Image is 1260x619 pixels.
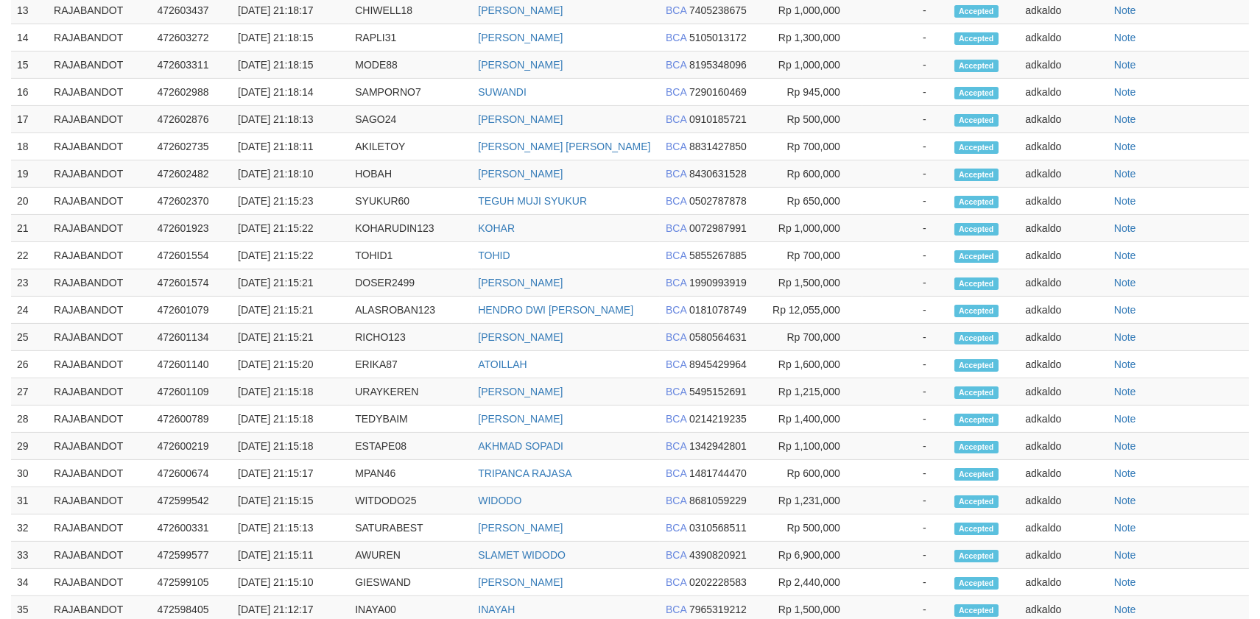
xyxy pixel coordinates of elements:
td: RAJABANDOT [48,406,151,433]
span: Accepted [954,141,999,154]
td: 28 [11,406,48,433]
a: Note [1114,413,1136,425]
td: adkaldo [1019,297,1108,324]
td: [DATE] 21:15:17 [232,460,349,487]
td: adkaldo [1019,542,1108,569]
a: KOHAR [478,222,515,234]
td: - [862,460,948,487]
span: 0202228583 [689,576,747,588]
td: RAJABANDOT [48,106,151,133]
span: 8195348096 [689,59,747,71]
td: [DATE] 21:15:13 [232,514,349,542]
td: adkaldo [1019,487,1108,514]
td: [DATE] 21:18:15 [232,52,349,79]
td: Rp 1,300,000 [753,24,862,52]
td: 472601923 [151,215,232,242]
span: 1342942801 [689,440,747,452]
td: - [862,433,948,460]
td: RAJABANDOT [48,133,151,160]
td: adkaldo [1019,188,1108,215]
td: adkaldo [1019,133,1108,160]
span: 5105013172 [689,32,747,43]
span: Accepted [954,32,999,45]
td: 31 [11,487,48,514]
td: - [862,487,948,514]
td: [DATE] 21:15:10 [232,569,349,596]
td: 472602370 [151,188,232,215]
a: TOHID [478,250,510,261]
td: SAMPORNO7 [349,79,472,106]
td: Rp 12,055,000 [753,297,862,324]
td: RAJABANDOT [48,351,151,378]
a: [PERSON_NAME] [478,4,563,16]
td: RAJABANDOT [48,569,151,596]
td: AWUREN [349,542,472,569]
td: adkaldo [1019,24,1108,52]
a: [PERSON_NAME] [478,331,563,343]
td: Rp 650,000 [753,188,862,215]
td: 472601079 [151,297,232,324]
a: Note [1114,604,1136,615]
span: Accepted [954,114,999,127]
span: Accepted [954,87,999,99]
a: SLAMET WIDODO [478,549,566,561]
td: 19 [11,160,48,188]
td: adkaldo [1019,460,1108,487]
a: [PERSON_NAME] [478,113,563,125]
td: Rp 500,000 [753,514,862,542]
td: 472602482 [151,160,232,188]
a: Note [1114,195,1136,207]
td: [DATE] 21:18:15 [232,24,349,52]
td: - [862,52,948,79]
td: 33 [11,542,48,569]
a: Note [1114,386,1136,397]
td: RAJABANDOT [48,460,151,487]
a: Note [1114,250,1136,261]
a: [PERSON_NAME] [PERSON_NAME] [478,141,650,152]
a: TRIPANCA RAJASA [478,467,571,479]
a: [PERSON_NAME] [478,32,563,43]
td: 14 [11,24,48,52]
span: Accepted [954,386,999,399]
a: Note [1114,86,1136,98]
td: Rp 2,440,000 [753,569,862,596]
span: BCA [666,604,686,615]
span: Accepted [954,604,999,617]
a: SUWANDI [478,86,527,98]
span: Accepted [954,277,999,290]
td: SAGO24 [349,106,472,133]
span: BCA [666,467,686,479]
a: [PERSON_NAME] [478,522,563,534]
td: adkaldo [1019,106,1108,133]
td: RAJABANDOT [48,514,151,542]
span: BCA [666,168,686,180]
td: 472600789 [151,406,232,433]
td: - [862,188,948,215]
td: 472602876 [151,106,232,133]
a: Note [1114,440,1136,452]
td: [DATE] 21:15:20 [232,351,349,378]
a: ATOILLAH [478,358,527,370]
td: RAJABANDOT [48,433,151,460]
a: Note [1114,168,1136,180]
td: TOHID1 [349,242,472,269]
td: TEDYBAIM [349,406,472,433]
td: WITDODO25 [349,487,472,514]
span: 0072987991 [689,222,747,234]
td: RICHO123 [349,324,472,351]
span: BCA [666,522,686,534]
td: RAJABANDOT [48,52,151,79]
td: 472599542 [151,487,232,514]
td: 22 [11,242,48,269]
span: BCA [666,386,686,397]
td: RAJABANDOT [48,487,151,514]
td: - [862,542,948,569]
td: MPAN46 [349,460,472,487]
a: TEGUH MUJI SYUKUR [478,195,587,207]
td: [DATE] 21:15:18 [232,406,349,433]
td: adkaldo [1019,160,1108,188]
td: 34 [11,569,48,596]
a: Note [1114,277,1136,289]
span: 4390820921 [689,549,747,561]
td: 472603272 [151,24,232,52]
